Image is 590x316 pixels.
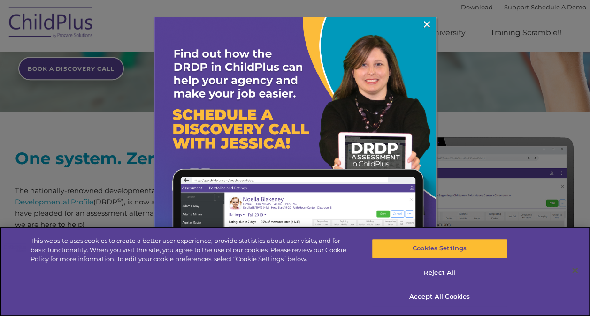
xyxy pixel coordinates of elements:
[565,260,585,281] button: Close
[421,20,432,29] a: ×
[372,287,507,307] button: Accept All Cookies
[31,236,354,264] div: This website uses cookies to create a better user experience, provide statistics about user visit...
[372,263,507,283] button: Reject All
[372,239,507,258] button: Cookies Settings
